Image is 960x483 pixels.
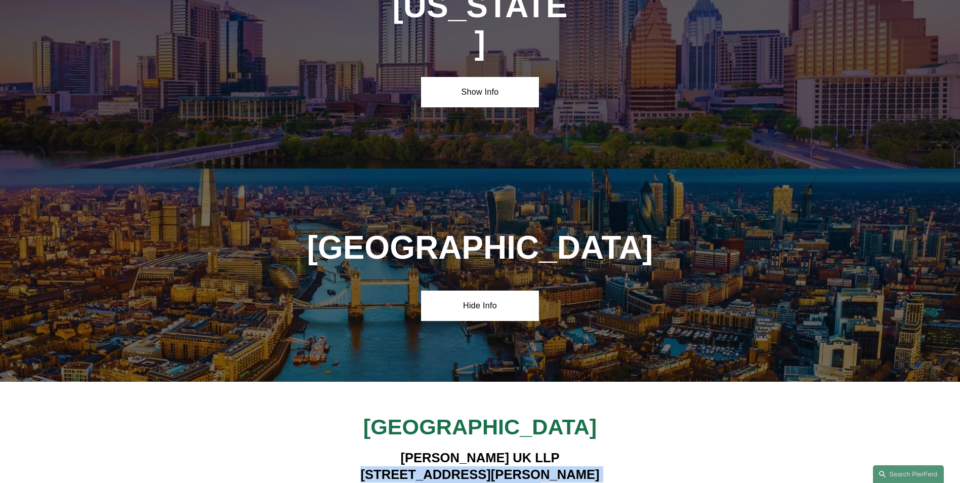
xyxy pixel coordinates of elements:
h1: [GEOGRAPHIC_DATA] [303,229,657,266]
a: Hide Info [421,291,539,321]
a: Show Info [421,77,539,107]
a: Search this site [873,465,944,483]
span: [GEOGRAPHIC_DATA] [363,415,597,439]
